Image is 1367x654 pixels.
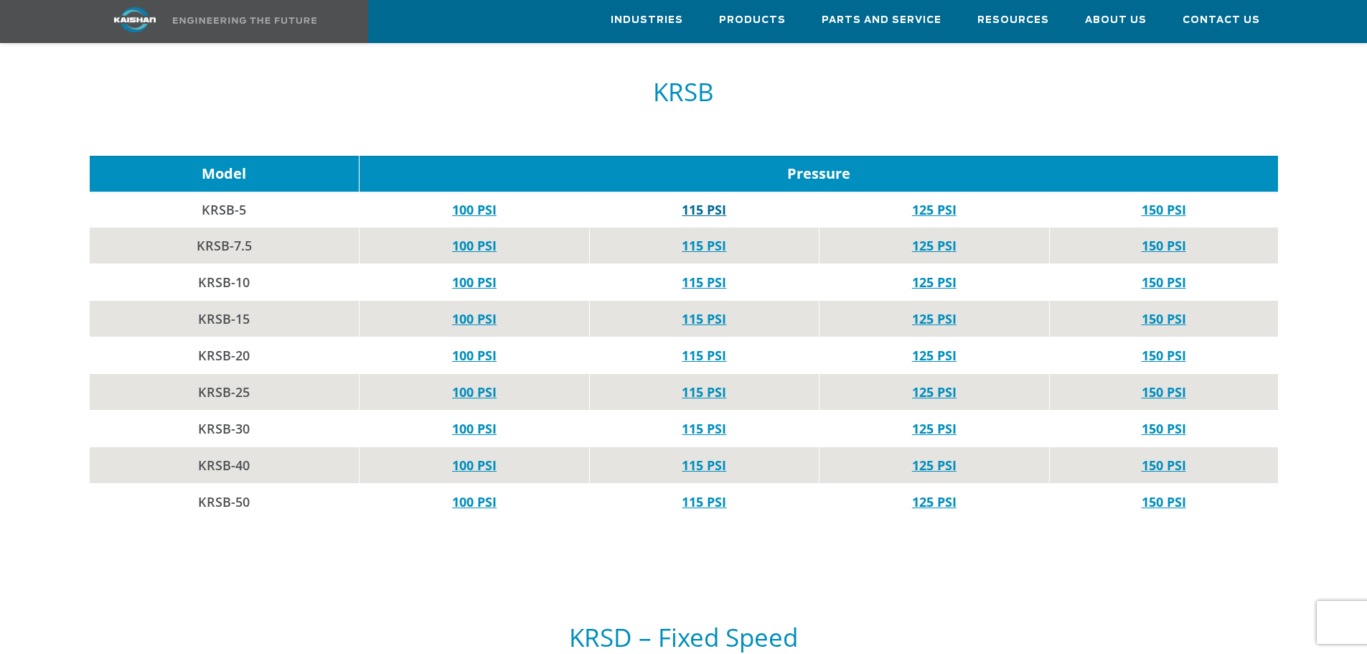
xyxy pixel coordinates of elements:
[611,12,683,29] span: Industries
[452,310,497,327] a: 100 PSI
[912,420,957,437] a: 125 PSI
[977,1,1049,39] a: Resources
[912,201,957,218] a: 125 PSI
[1183,12,1260,29] span: Contact Us
[822,12,941,29] span: Parts and Service
[1142,457,1186,474] a: 150 PSI
[611,1,683,39] a: Industries
[360,156,1278,192] td: Pressure
[90,156,360,192] td: Model
[912,274,957,291] a: 125 PSI
[1142,201,1186,218] a: 150 PSI
[1183,1,1260,39] a: Contact Us
[1142,274,1186,291] a: 150 PSI
[90,228,360,264] td: KRSB-7.5
[452,457,497,474] a: 100 PSI
[682,493,726,510] a: 115 PSI
[912,310,957,327] a: 125 PSI
[452,420,497,437] a: 100 PSI
[452,383,497,401] a: 100 PSI
[452,201,497,218] a: 100 PSI
[682,201,726,218] a: 115 PSI
[1142,237,1186,254] a: 150 PSI
[682,383,726,401] a: 115 PSI
[90,264,360,301] td: KRSB-10
[1085,12,1147,29] span: About Us
[452,274,497,291] a: 100 PSI
[682,274,726,291] a: 115 PSI
[1142,347,1186,364] a: 150 PSI
[682,310,726,327] a: 115 PSI
[452,237,497,254] a: 100 PSI
[1142,420,1186,437] a: 150 PSI
[452,347,497,364] a: 100 PSI
[682,347,726,364] a: 115 PSI
[719,12,786,29] span: Products
[912,347,957,364] a: 125 PSI
[1142,493,1186,510] a: 150 PSI
[173,17,316,24] img: Engineering the future
[90,447,360,484] td: KRSB-40
[90,374,360,411] td: KRSB-25
[452,493,497,510] a: 100 PSI
[682,237,726,254] a: 115 PSI
[719,1,786,39] a: Products
[1142,383,1186,401] a: 150 PSI
[912,383,957,401] a: 125 PSI
[90,411,360,447] td: KRSB-30
[90,301,360,337] td: KRSB-15
[90,624,1278,651] h5: KRSD – Fixed Speed
[81,7,189,32] img: kaishan logo
[90,78,1278,106] h5: KRSB
[912,457,957,474] a: 125 PSI
[977,12,1049,29] span: Resources
[90,484,360,520] td: KRSB-50
[90,337,360,374] td: KRSB-20
[682,420,726,437] a: 115 PSI
[1142,310,1186,327] a: 150 PSI
[822,1,941,39] a: Parts and Service
[912,237,957,254] a: 125 PSI
[912,493,957,510] a: 125 PSI
[90,192,360,228] td: KRSB-5
[1085,1,1147,39] a: About Us
[682,457,726,474] a: 115 PSI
